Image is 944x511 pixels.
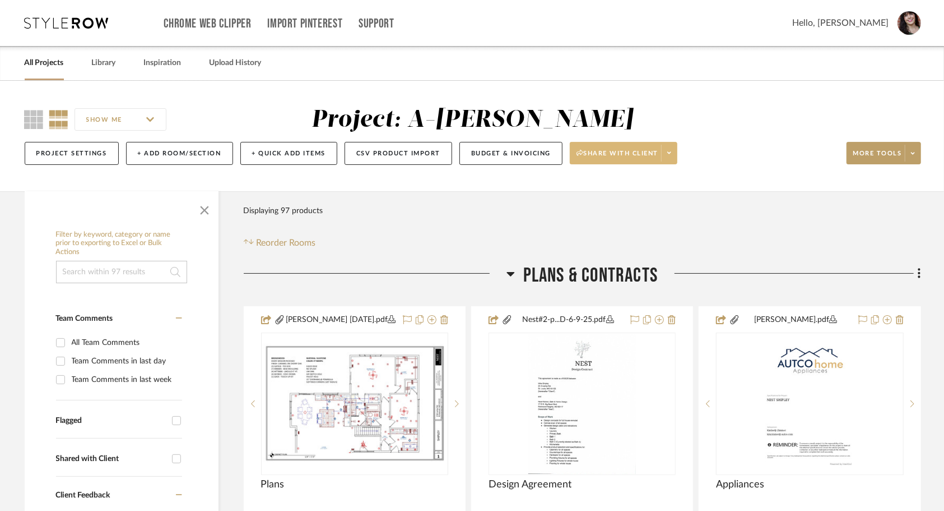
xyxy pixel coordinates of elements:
[489,478,571,491] span: Design Agreement
[740,314,851,327] button: [PERSON_NAME].pdf
[126,142,233,165] button: + Add Room/Section
[576,149,658,166] span: Share with client
[56,261,187,283] input: Search within 97 results
[25,56,64,71] a: All Projects
[164,19,252,29] a: Chrome Web Clipper
[193,197,216,219] button: Close
[359,19,394,29] a: Support
[56,231,187,257] h6: Filter by keyword, category or name prior to exporting to Excel or Bulk Actions
[285,314,396,327] button: [PERSON_NAME] [DATE].pdf
[25,142,119,165] button: Project Settings
[756,334,864,474] img: Appliances
[72,334,179,352] div: All Team Comments
[56,315,113,323] span: Team Comments
[345,142,452,165] button: CSV Product Import
[528,334,636,474] img: Design Agreement
[144,56,182,71] a: Inspiration
[847,142,921,164] button: More tools
[570,142,677,164] button: Share with client
[267,19,342,29] a: Import Pinterest
[262,344,447,463] img: Plans
[72,371,179,389] div: Team Comments in last week
[523,264,658,288] span: Plans & Contracts
[898,11,921,35] img: avatar
[513,314,624,327] button: Nest#2-p...D-6-9-25.pdf
[56,416,166,426] div: Flagged
[210,56,262,71] a: Upload History
[716,478,764,491] span: Appliances
[311,108,634,132] div: Project: A-[PERSON_NAME]
[244,236,316,250] button: Reorder Rooms
[256,236,315,250] span: Reorder Rooms
[56,491,110,499] span: Client Feedback
[793,16,889,30] span: Hello, [PERSON_NAME]
[56,454,166,464] div: Shared with Client
[261,478,285,491] span: Plans
[72,352,179,370] div: Team Comments in last day
[853,149,902,166] span: More tools
[240,142,338,165] button: + Quick Add Items
[459,142,562,165] button: Budget & Invoicing
[92,56,116,71] a: Library
[244,200,323,222] div: Displaying 97 products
